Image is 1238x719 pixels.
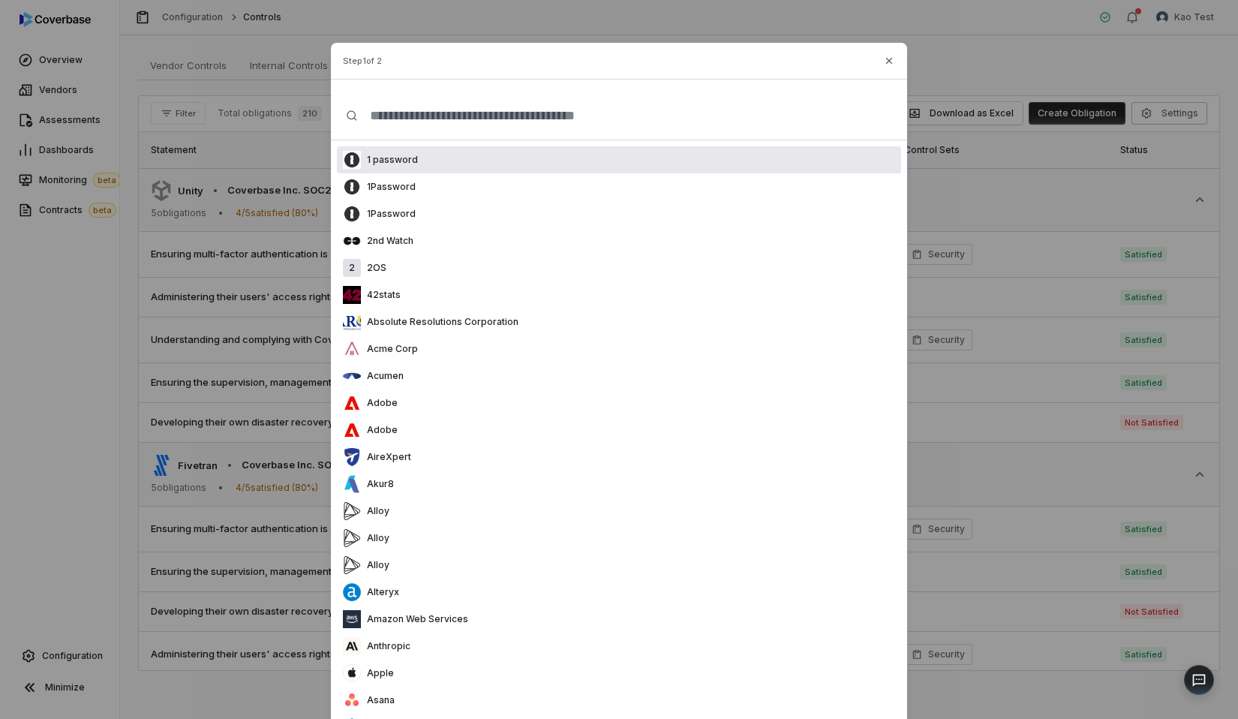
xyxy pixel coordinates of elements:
p: Acme Corp [361,343,418,355]
p: 42stats [361,289,401,301]
p: 2nd Watch [361,235,413,247]
p: Alloy [361,505,389,517]
p: Akur8 [361,478,394,490]
p: 2OS [361,262,386,274]
p: Adobe [361,397,398,409]
p: Apple [361,667,394,679]
p: Anthropic [361,640,410,652]
p: Absolute Resolutions Corporation [361,316,518,328]
span: Step 1 of 2 [343,56,382,67]
p: Adobe [361,424,398,436]
p: Asana [361,694,395,706]
p: 1Password [361,181,416,193]
p: Alloy [361,559,389,571]
p: Amazon Web Services [361,613,468,625]
p: 1Password [361,208,416,220]
p: Acumen [361,370,404,382]
p: Alloy [361,532,389,544]
p: 1 password [361,154,418,166]
p: Alteryx [361,586,399,598]
p: AireXpert [361,451,411,463]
